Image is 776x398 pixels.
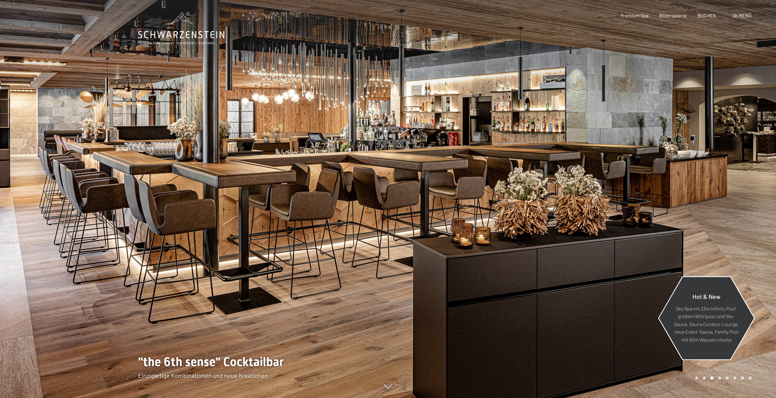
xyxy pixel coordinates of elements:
div: Carousel Page 6 [733,376,736,380]
a: BUCHEN [698,13,716,18]
div: Carousel Pagination [693,376,752,380]
span: Menü [739,13,752,18]
div: Carousel Page 3 (Current Slide) [710,376,713,380]
div: Carousel Page 4 [718,376,721,380]
p: Sky Spa mit 23m Infinity Pool, großem Whirlpool und Sky-Sauna, Sauna Outdoor Lounge, neue Event-S... [673,304,739,343]
div: Carousel Page 7 [741,376,744,380]
div: Carousel Page 5 [725,376,729,380]
a: Hot & New Sky Spa mit 23m Infinity Pool, großem Whirlpool und Sky-Sauna, Sauna Outdoor Lounge, ne... [658,276,755,360]
div: Carousel Page 8 [748,376,752,380]
div: Carousel Page 1 [695,376,698,380]
div: Carousel Page 2 [703,376,706,380]
a: Bildergalerie [659,13,687,18]
a: Premium Spa [620,13,648,18]
span: Hot & New [692,292,721,300]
